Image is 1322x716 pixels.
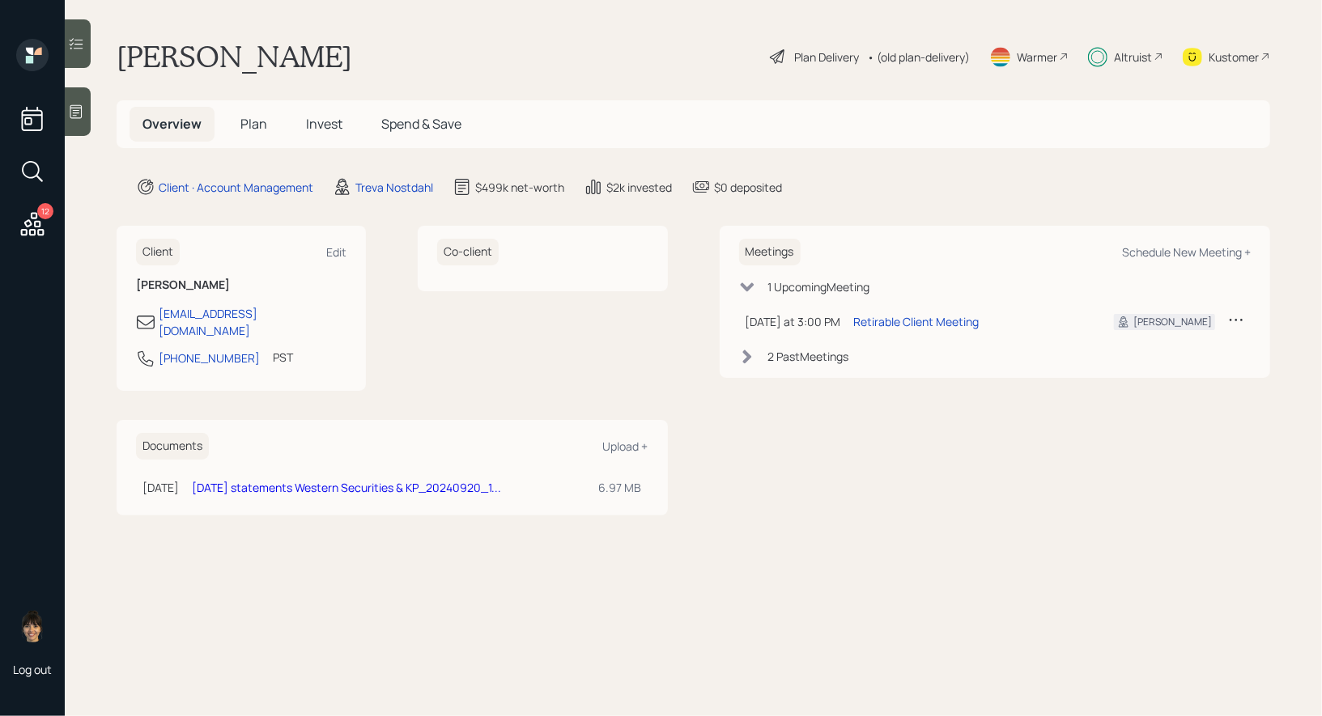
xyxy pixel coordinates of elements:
[437,239,499,265] h6: Co-client
[159,305,346,339] div: [EMAIL_ADDRESS][DOMAIN_NAME]
[1133,315,1212,329] div: [PERSON_NAME]
[136,239,180,265] h6: Client
[599,479,642,496] div: 6.97 MB
[746,313,841,330] div: [DATE] at 3:00 PM
[606,179,672,196] div: $2k invested
[1114,49,1152,66] div: Altruist
[159,179,313,196] div: Client · Account Management
[326,244,346,260] div: Edit
[1209,49,1259,66] div: Kustomer
[192,480,501,495] a: [DATE] statements Western Securities & KP_20240920_1...
[768,348,849,365] div: 2 Past Meeting s
[1017,49,1057,66] div: Warmer
[142,479,179,496] div: [DATE]
[306,115,342,133] span: Invest
[136,278,346,292] h6: [PERSON_NAME]
[794,49,859,66] div: Plan Delivery
[117,39,352,74] h1: [PERSON_NAME]
[854,313,980,330] div: Retirable Client Meeting
[13,662,52,677] div: Log out
[475,179,564,196] div: $499k net-worth
[136,433,209,460] h6: Documents
[739,239,801,265] h6: Meetings
[867,49,970,66] div: • (old plan-delivery)
[159,350,260,366] div: [PHONE_NUMBER]
[273,349,293,366] div: PST
[240,115,267,133] span: Plan
[37,203,53,219] div: 12
[381,115,461,133] span: Spend & Save
[142,115,202,133] span: Overview
[714,179,782,196] div: $0 deposited
[1122,244,1251,260] div: Schedule New Meeting +
[355,179,433,196] div: Treva Nostdahl
[603,438,648,454] div: Upload +
[768,278,870,295] div: 1 Upcoming Meeting
[16,610,49,642] img: treva-nostdahl-headshot.png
